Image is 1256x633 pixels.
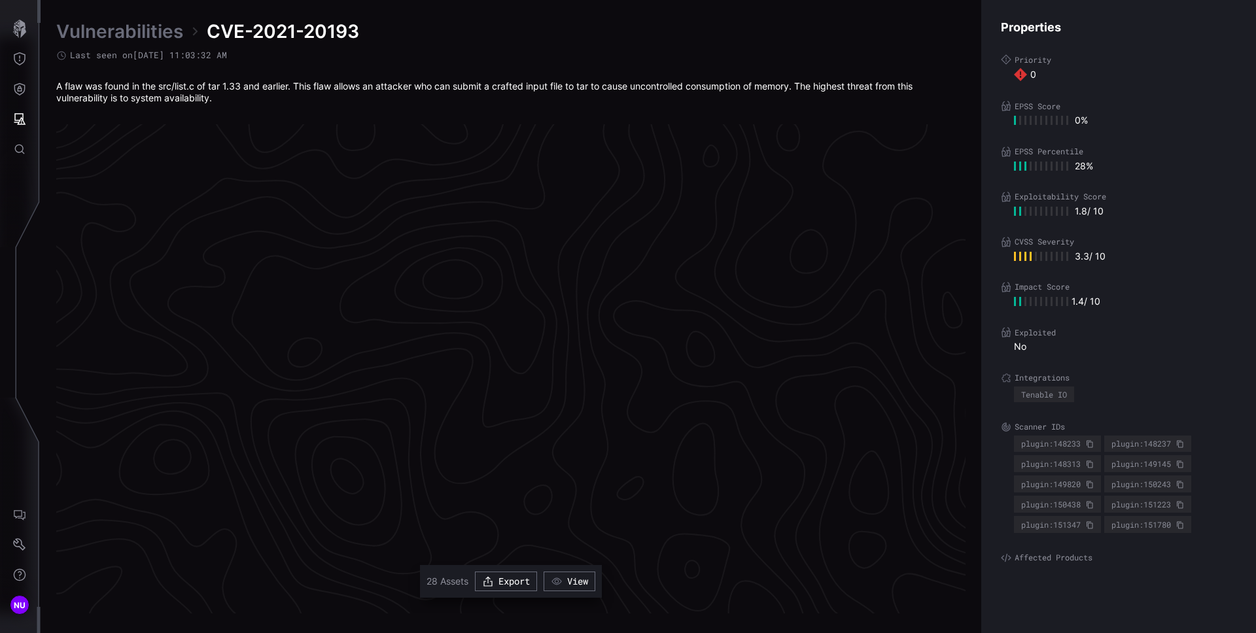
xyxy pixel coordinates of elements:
label: Integrations [1001,373,1236,383]
time: [DATE] 11:03:32 AM [133,49,227,61]
div: No [1014,341,1236,352]
div: plugin:151223 [1111,500,1184,509]
h4: Properties [1001,20,1236,35]
span: 28 Assets [427,575,468,587]
label: Affected Products [1001,553,1236,563]
div: plugin:148313 [1021,459,1094,468]
div: Tenable IO [1021,390,1067,398]
label: Impact Score [1001,282,1236,292]
button: Export [475,572,537,591]
label: Scanner IDs [1001,422,1236,432]
div: plugin:149820 [1021,479,1094,488]
div: 0 % [1014,114,1088,126]
button: NU [1,590,39,620]
span: Last seen on [70,50,227,61]
div: 3.3 / 10 [1014,250,1106,262]
div: 1.8 / 10 [1014,205,1104,217]
div: 28 % [1014,160,1093,172]
div: plugin:149145 [1111,459,1184,468]
div: plugin:151347 [1021,520,1094,529]
div: plugin:148237 [1111,439,1184,449]
span: NU [14,598,26,612]
div: 1.4 / 10 [1014,296,1236,307]
div: plugin:151780 [1111,520,1184,529]
label: Exploited [1001,327,1236,337]
div: plugin:148233 [1021,439,1094,449]
div: plugin:150243 [1111,479,1184,488]
a: Vulnerabilities [56,20,183,43]
div: A flaw was found in the src/list.c of tar 1.33 and earlier. This flaw allows an attacker who can ... [56,80,966,104]
label: EPSS Percentile [1001,146,1236,157]
div: 0 [1014,68,1236,81]
label: Priority [1001,54,1236,65]
div: plugin:150438 [1021,500,1094,509]
button: View [544,572,595,591]
label: Exploitability Score [1001,192,1236,202]
span: CVE-2021-20193 [207,20,359,43]
label: CVSS Severity [1001,237,1236,247]
label: EPSS Score [1001,101,1236,111]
